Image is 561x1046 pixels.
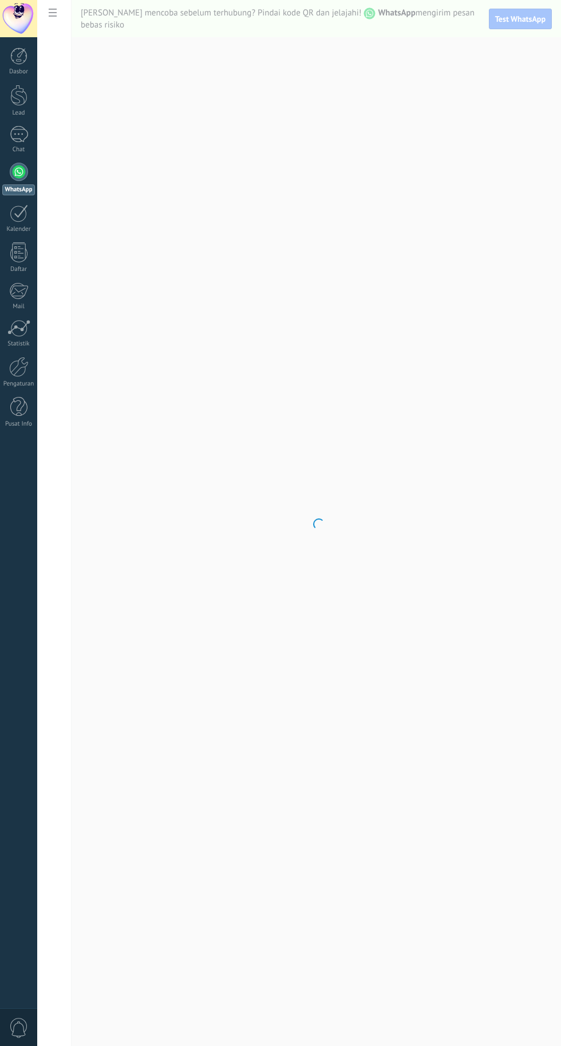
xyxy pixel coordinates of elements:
[2,68,35,76] div: Dasbor
[2,146,35,154] div: Chat
[2,303,35,310] div: Mail
[2,380,35,388] div: Pengaturan
[2,340,35,348] div: Statistik
[2,420,35,428] div: Pusat Info
[2,226,35,233] div: Kalender
[2,109,35,117] div: Lead
[2,184,35,195] div: WhatsApp
[2,266,35,273] div: Daftar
